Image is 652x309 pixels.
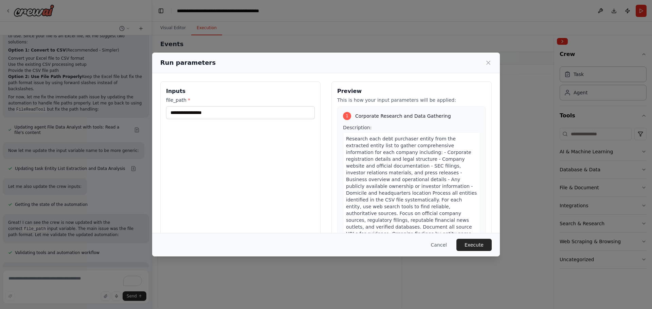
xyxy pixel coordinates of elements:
label: file_path [166,97,315,103]
button: Execute [456,239,492,251]
p: This is how your input parameters will be applied: [337,97,486,103]
h3: Preview [337,87,486,95]
span: Research each debt purchaser entity from the extracted entity list to gather comprehensive inform... [346,136,477,250]
div: 1 [343,112,351,120]
button: Cancel [425,239,452,251]
h2: Run parameters [160,58,216,67]
span: Description: [343,125,372,130]
h3: Inputs [166,87,315,95]
span: Corporate Research and Data Gathering [355,113,451,119]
